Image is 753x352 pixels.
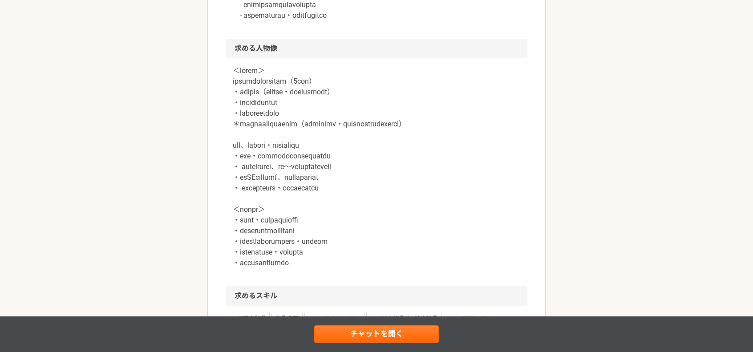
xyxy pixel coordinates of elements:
p: ＜lorem＞ ipsumdolorsitam（5con） ・adipis（elitse・doeiusmodt） ・incididuntut ・laboreetdolo ＊magnaaliqua... [233,65,520,268]
span: コンサル営業 [366,313,409,324]
span: フィールドセールス [304,313,364,324]
a: チャットを開く [314,325,439,343]
span: 営業企画 [271,313,303,324]
span: アライアンス [459,313,501,324]
h2: 求めるスキル [226,286,527,306]
span: 法人営業 [411,313,442,324]
h2: 求める人物像 [226,39,527,58]
span: AI [444,313,457,324]
span: 代理店営業 [233,313,270,324]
